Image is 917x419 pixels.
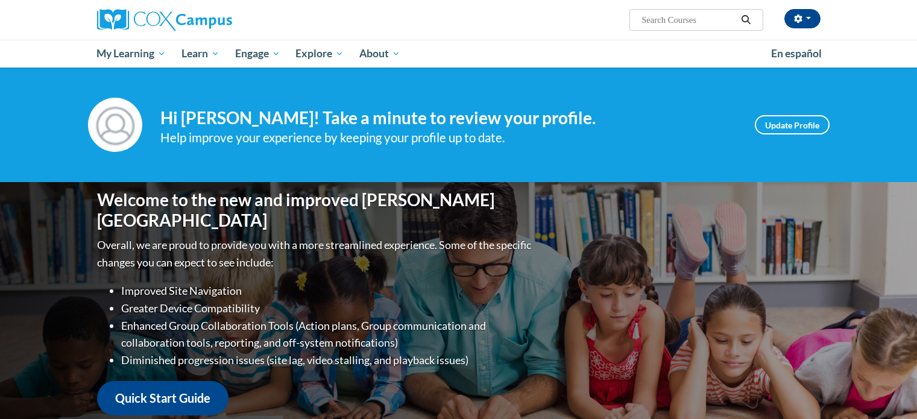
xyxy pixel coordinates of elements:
[351,40,408,68] a: About
[755,115,830,134] a: Update Profile
[121,300,534,317] li: Greater Device Compatibility
[771,47,822,60] span: En español
[640,13,737,27] input: Search Courses
[160,108,737,128] h4: Hi [PERSON_NAME]! Take a minute to review your profile.
[97,381,228,415] a: Quick Start Guide
[737,13,755,27] button: Search
[97,236,534,271] p: Overall, we are proud to provide you with a more streamlined experience. Some of the specific cha...
[174,40,227,68] a: Learn
[227,40,288,68] a: Engage
[121,317,534,352] li: Enhanced Group Collaboration Tools (Action plans, Group communication and collaboration tools, re...
[181,46,219,61] span: Learn
[235,46,280,61] span: Engage
[121,351,534,369] li: Diminished progression issues (site lag, video stalling, and playback issues)
[96,46,166,61] span: My Learning
[763,41,830,66] a: En español
[89,40,174,68] a: My Learning
[295,46,344,61] span: Explore
[160,128,737,148] div: Help improve your experience by keeping your profile up to date.
[288,40,351,68] a: Explore
[869,371,907,409] iframe: Button to launch messaging window
[784,9,821,28] button: Account Settings
[121,282,534,300] li: Improved Site Navigation
[79,40,839,68] div: Main menu
[97,9,232,31] img: Cox Campus
[97,190,534,230] h1: Welcome to the new and improved [PERSON_NAME][GEOGRAPHIC_DATA]
[88,98,142,152] img: Profile Image
[97,9,326,31] a: Cox Campus
[359,46,400,61] span: About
